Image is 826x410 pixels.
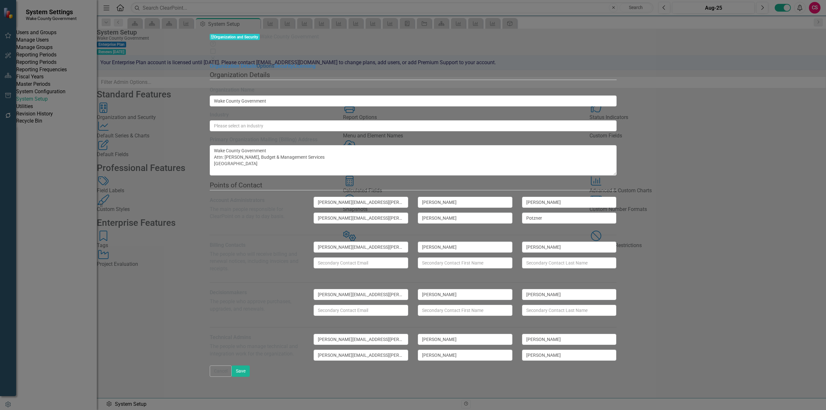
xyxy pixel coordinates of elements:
input: Primary Contact First Name [418,289,512,300]
input: Secondary Contact Email [314,305,408,316]
a: Options [257,63,274,69]
input: Secondary Contact Email [314,350,408,361]
input: Primary Contact First Name [418,242,512,253]
input: Secondary Contact Last Name [522,305,617,316]
input: Please select an industry [210,120,617,131]
label: Organization Name [210,86,255,94]
input: Secondary Contact First Name [418,305,512,316]
input: Organization Name [210,95,617,106]
label: Account Administrators [210,197,265,204]
input: Primary Contact First Name [418,197,512,208]
input: Primary Contact Email [314,334,408,345]
input: Primary Contact Last Name [522,289,617,300]
label: Technical Admins [210,334,251,341]
input: Secondary Contact Last Name [522,213,617,224]
label: Industry [210,111,229,119]
input: Secondary Contact First Name [418,213,512,224]
input: Primary Contact Email [314,289,408,300]
legend: Organization Details [210,70,617,80]
span: Wake County Government [260,34,319,40]
input: Primary Contact Last Name [522,242,617,253]
input: Secondary Contact Last Name [522,350,617,361]
input: Secondary Contact Last Name [522,257,617,268]
a: Organization Details [210,63,257,69]
textarea: Wake County Government Attn: [PERSON_NAME], Budget & Management Services [GEOGRAPHIC_DATA] [210,145,617,175]
label: Billing Contacts [210,242,246,249]
p: The people who manage technical and integration work for the organization. [210,343,304,358]
legend: Points of Contact [210,180,617,190]
span: Organization and Security [210,34,260,40]
a: Licensing [293,63,316,69]
a: Security [274,63,293,69]
input: Primary Contact Email [314,197,408,208]
input: Secondary Contact Email [314,257,408,268]
input: Secondary Contact Email [314,213,408,224]
p: The people who will receive billing and renewal notices, including invoices and receipts. [210,251,304,273]
input: Primary Contact Last Name [522,334,617,345]
p: The main people responsible for ClearPoint on a day to day basis. [210,206,304,221]
label: Decisionmakers [210,289,247,296]
p: The people who approve purchases, upgrades, and renewals. [210,298,304,313]
input: Primary Contact Email [314,242,408,253]
label: Primary Organization Mailing (Billing) Address [210,136,317,144]
input: Secondary Contact First Name [418,257,512,268]
input: Primary Contact Last Name [522,197,617,208]
input: Primary Contact First Name [418,334,512,345]
button: Save [232,365,250,377]
input: Secondary Contact First Name [418,350,512,361]
button: Cancel [210,365,232,377]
